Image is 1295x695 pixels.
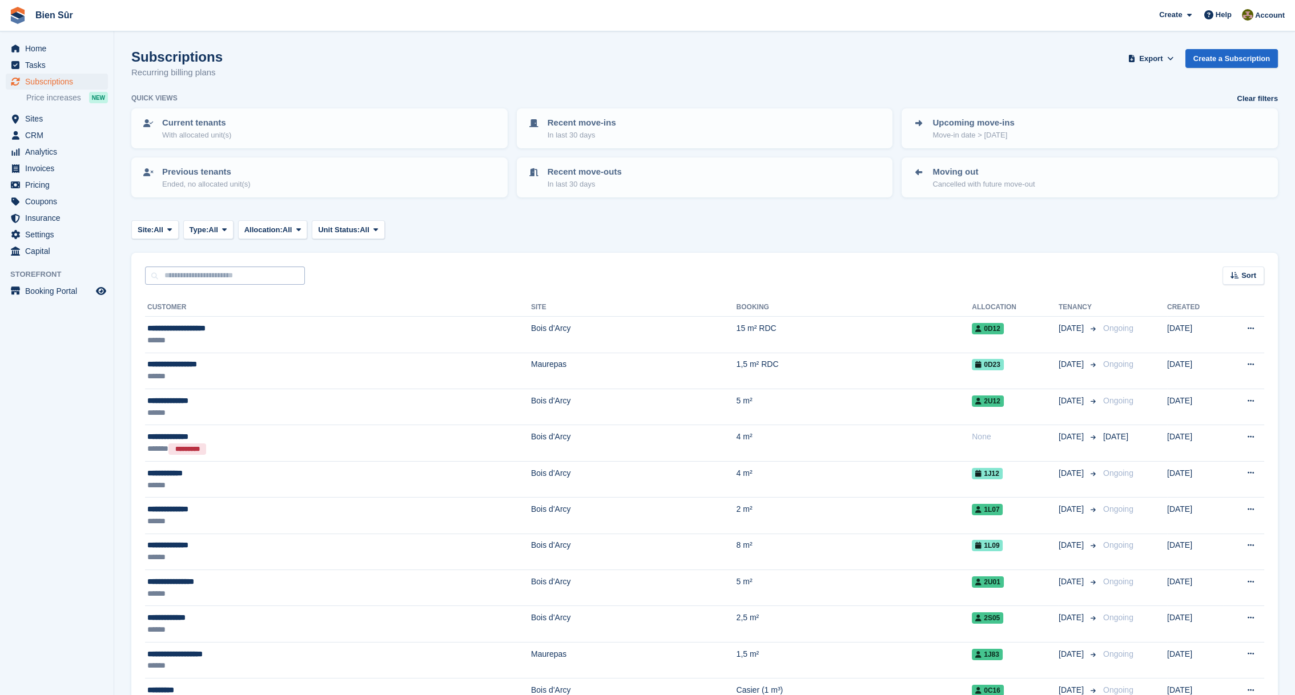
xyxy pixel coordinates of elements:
[972,540,1003,551] span: 1L09
[25,243,94,259] span: Capital
[737,498,972,534] td: 2 m²
[10,269,114,280] span: Storefront
[1059,298,1099,317] th: Tenancy
[131,220,179,239] button: Site: All
[1103,649,1133,658] span: Ongoing
[518,110,892,147] a: Recent move-ins In last 30 days
[1167,606,1223,642] td: [DATE]
[972,395,1004,407] span: 2U12
[1167,389,1223,425] td: [DATE]
[360,224,369,236] span: All
[737,389,972,425] td: 5 m²
[208,224,218,236] span: All
[1103,359,1133,369] span: Ongoing
[903,110,1277,147] a: Upcoming move-ins Move-in date > [DATE]
[1059,395,1086,407] span: [DATE]
[531,570,737,606] td: Bois d'Arcy
[238,220,308,239] button: Allocation: All
[6,210,108,226] a: menu
[932,116,1014,130] p: Upcoming move-ins
[1237,93,1278,104] a: Clear filters
[531,353,737,389] td: Maurepas
[548,130,616,141] p: In last 30 days
[283,224,292,236] span: All
[1159,9,1182,21] span: Create
[131,66,223,79] p: Recurring billing plans
[1255,10,1285,21] span: Account
[25,74,94,90] span: Subscriptions
[6,127,108,143] a: menu
[737,317,972,353] td: 15 m² RDC
[26,92,81,103] span: Price increases
[25,210,94,226] span: Insurance
[1167,425,1223,462] td: [DATE]
[531,534,737,569] td: Bois d'Arcy
[244,224,283,236] span: Allocation:
[531,606,737,642] td: Bois d'Arcy
[132,110,506,147] a: Current tenants With allocated unit(s)
[94,284,108,298] a: Preview store
[1167,317,1223,353] td: [DATE]
[6,243,108,259] a: menu
[1103,324,1133,333] span: Ongoing
[25,283,94,299] span: Booking Portal
[531,498,737,534] td: Bois d'Arcy
[972,359,1004,370] span: 0D23
[1185,49,1278,68] a: Create a Subscription
[737,642,972,678] td: 1,5 m²
[548,116,616,130] p: Recent move-ins
[1103,396,1133,405] span: Ongoing
[1059,467,1086,479] span: [DATE]
[25,57,94,73] span: Tasks
[737,606,972,642] td: 2,5 m²
[154,224,163,236] span: All
[1242,9,1253,21] img: Matthieu Burnand
[932,130,1014,141] p: Move-in date > [DATE]
[183,220,234,239] button: Type: All
[25,227,94,243] span: Settings
[548,179,622,190] p: In last 30 days
[518,159,892,196] a: Recent move-outs In last 30 days
[972,323,1004,334] span: 0D12
[1059,358,1086,370] span: [DATE]
[26,91,108,104] a: Price increases NEW
[25,160,94,176] span: Invoices
[1103,468,1133,478] span: Ongoing
[1139,53,1163,64] span: Export
[737,570,972,606] td: 5 m²
[145,298,531,317] th: Customer
[932,165,1035,179] p: Moving out
[25,111,94,127] span: Sites
[737,461,972,497] td: 4 m²
[737,353,972,389] td: 1,5 m² RDC
[25,177,94,193] span: Pricing
[6,160,108,176] a: menu
[531,425,737,462] td: Bois d'Arcy
[737,534,972,569] td: 8 m²
[972,576,1004,588] span: 2U01
[1103,504,1133,514] span: Ongoing
[318,224,360,236] span: Unit Status:
[1241,270,1256,281] span: Sort
[25,127,94,143] span: CRM
[903,159,1277,196] a: Moving out Cancelled with future move-out
[6,144,108,160] a: menu
[531,642,737,678] td: Maurepas
[25,41,94,56] span: Home
[1059,431,1086,443] span: [DATE]
[89,92,108,103] div: NEW
[1167,498,1223,534] td: [DATE]
[6,283,108,299] a: menu
[737,425,972,462] td: 4 m²
[6,74,108,90] a: menu
[6,193,108,209] a: menu
[932,179,1035,190] p: Cancelled with future move-out
[1103,577,1133,586] span: Ongoing
[1167,642,1223,678] td: [DATE]
[1103,685,1133,694] span: Ongoing
[1103,613,1133,622] span: Ongoing
[1059,322,1086,334] span: [DATE]
[6,111,108,127] a: menu
[972,649,1003,660] span: 1J83
[138,224,154,236] span: Site:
